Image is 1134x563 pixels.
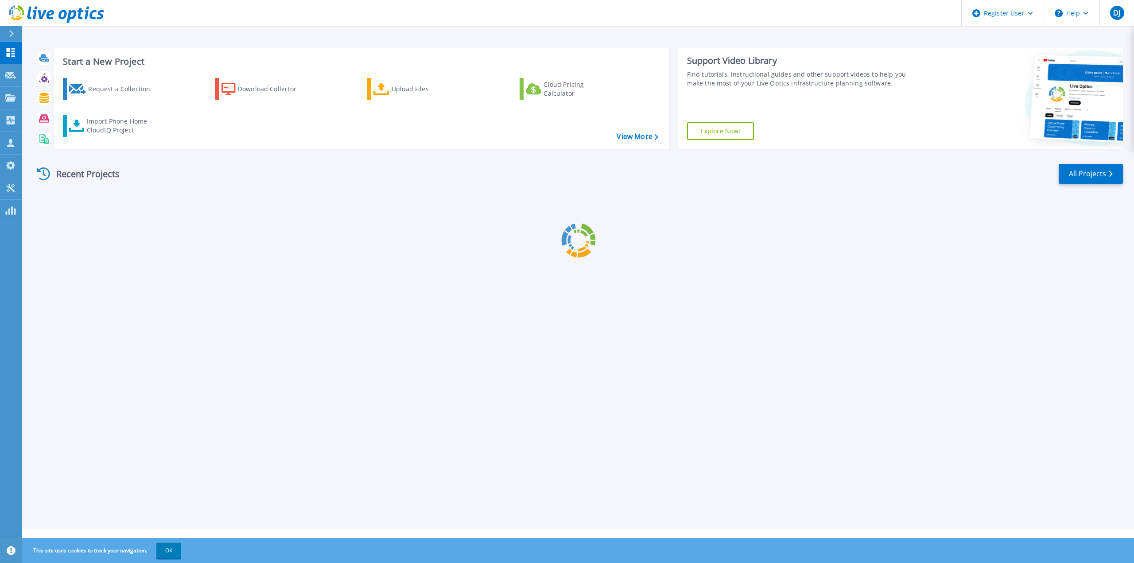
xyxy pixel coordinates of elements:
[87,117,156,135] div: Import Phone Home CloudIQ Project
[24,543,181,559] span: This site uses cookies to track your navigation.
[687,55,917,66] div: Support Video Library
[392,80,462,98] div: Upload Files
[1113,9,1120,16] span: DJ
[156,543,181,559] button: OK
[215,78,314,100] a: Download Collector
[63,78,162,100] a: Request a Collection
[63,57,658,66] h3: Start a New Project
[1059,164,1123,184] a: All Projects
[367,78,466,100] a: Upload Files
[687,122,754,140] a: Explore Now!
[88,80,159,98] div: Request a Collection
[617,132,658,141] a: View More
[544,80,614,98] div: Cloud Pricing Calculator
[687,70,917,88] div: Find tutorials, instructional guides and other support videos to help you make the most of your L...
[238,80,309,98] div: Download Collector
[520,78,618,100] a: Cloud Pricing Calculator
[34,163,132,185] div: Recent Projects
